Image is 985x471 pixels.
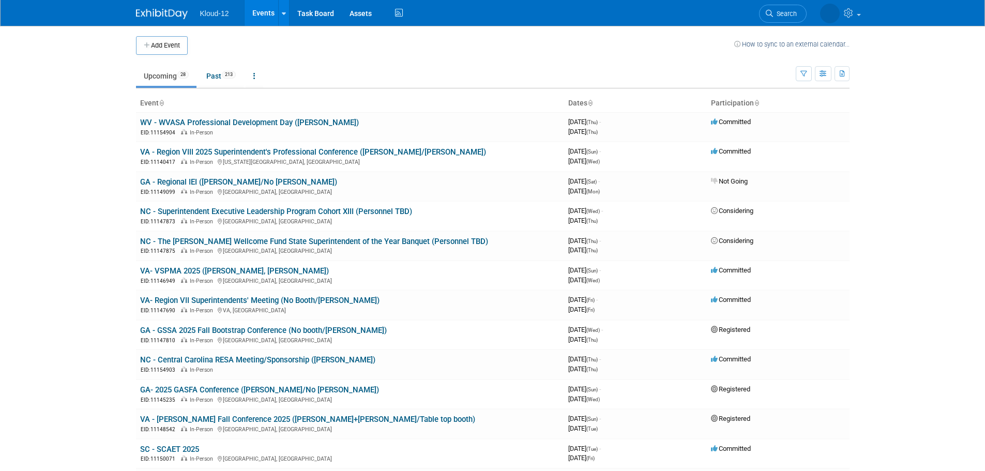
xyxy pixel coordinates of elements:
[711,147,751,155] span: Committed
[141,367,179,373] span: EID: 11154903
[141,278,179,284] span: EID: 11146949
[586,327,600,333] span: (Wed)
[136,9,188,19] img: ExhibitDay
[568,128,598,135] span: [DATE]
[181,455,187,461] img: In-Person Event
[711,326,750,333] span: Registered
[141,456,179,462] span: EID: 11150071
[140,276,560,285] div: [GEOGRAPHIC_DATA], [GEOGRAPHIC_DATA]
[711,385,750,393] span: Registered
[141,308,179,313] span: EID: 11147690
[568,217,598,224] span: [DATE]
[711,118,751,126] span: Committed
[190,337,216,344] span: In-Person
[140,157,560,166] div: [US_STATE][GEOGRAPHIC_DATA], [GEOGRAPHIC_DATA]
[598,177,600,185] span: -
[586,455,595,461] span: (Fri)
[140,187,560,196] div: [GEOGRAPHIC_DATA], [GEOGRAPHIC_DATA]
[190,189,216,195] span: In-Person
[568,424,598,432] span: [DATE]
[586,129,598,135] span: (Thu)
[820,4,840,23] img: Gabriela Bravo-Chigwere
[181,218,187,223] img: In-Person Event
[136,95,564,112] th: Event
[759,5,807,23] a: Search
[140,207,412,216] a: NC - Superintendent Executive Leadership Program Cohort XIII (Personnel TBD)
[586,179,597,185] span: (Sat)
[568,326,603,333] span: [DATE]
[568,237,601,245] span: [DATE]
[586,268,598,274] span: (Sun)
[586,149,598,155] span: (Sun)
[140,355,375,364] a: NC - Central Carolina RESA Meeting/Sponsorship ([PERSON_NAME])
[568,147,601,155] span: [DATE]
[140,385,379,394] a: GA- 2025 GASFA Conference ([PERSON_NAME]/No [PERSON_NAME])
[586,387,598,392] span: (Sun)
[711,415,750,422] span: Registered
[711,266,751,274] span: Committed
[177,71,189,79] span: 28
[599,415,601,422] span: -
[568,177,600,185] span: [DATE]
[181,189,187,194] img: In-Person Event
[181,426,187,431] img: In-Person Event
[586,307,595,313] span: (Fri)
[181,367,187,372] img: In-Person Event
[181,397,187,402] img: In-Person Event
[141,219,179,224] span: EID: 11147873
[586,426,598,432] span: (Tue)
[586,337,598,343] span: (Thu)
[199,66,244,86] a: Past213
[181,337,187,342] img: In-Person Event
[140,424,560,433] div: [GEOGRAPHIC_DATA], [GEOGRAPHIC_DATA]
[599,237,601,245] span: -
[140,326,387,335] a: GA - GSSA 2025 Fall Bootstrap Conference (No booth/[PERSON_NAME])
[222,71,236,79] span: 213
[141,427,179,432] span: EID: 11148542
[586,278,600,283] span: (Wed)
[568,385,601,393] span: [DATE]
[181,307,187,312] img: In-Person Event
[568,365,598,373] span: [DATE]
[754,99,759,107] a: Sort by Participation Type
[140,246,560,255] div: [GEOGRAPHIC_DATA], [GEOGRAPHIC_DATA]
[711,296,751,303] span: Committed
[190,455,216,462] span: In-Person
[190,367,216,373] span: In-Person
[711,445,751,452] span: Committed
[181,248,187,253] img: In-Person Event
[190,426,216,433] span: In-Person
[599,266,601,274] span: -
[586,248,598,253] span: (Thu)
[601,207,603,215] span: -
[190,129,216,136] span: In-Person
[140,118,359,127] a: WV - WVASA Professional Development Day ([PERSON_NAME])
[568,118,601,126] span: [DATE]
[568,246,598,254] span: [DATE]
[599,385,601,393] span: -
[586,416,598,422] span: (Sun)
[568,445,601,452] span: [DATE]
[586,397,600,402] span: (Wed)
[568,187,600,195] span: [DATE]
[140,177,337,187] a: GA - Regional IEI ([PERSON_NAME]/No [PERSON_NAME])
[141,189,179,195] span: EID: 11149099
[190,248,216,254] span: In-Person
[140,336,560,344] div: [GEOGRAPHIC_DATA], [GEOGRAPHIC_DATA]
[568,395,600,403] span: [DATE]
[599,147,601,155] span: -
[568,355,601,363] span: [DATE]
[586,159,600,164] span: (Wed)
[140,395,560,404] div: [GEOGRAPHIC_DATA], [GEOGRAPHIC_DATA]
[140,266,329,276] a: VA- VSPMA 2025 ([PERSON_NAME], [PERSON_NAME])
[773,10,797,18] span: Search
[711,355,751,363] span: Committed
[586,218,598,224] span: (Thu)
[564,95,707,112] th: Dates
[140,237,488,246] a: NC - The [PERSON_NAME] Wellcome Fund State Superintendent of the Year Banquet (Personnel TBD)
[140,415,475,424] a: VA - [PERSON_NAME] Fall Conference 2025 ([PERSON_NAME]+[PERSON_NAME]/Table top booth)
[586,357,598,362] span: (Thu)
[568,336,598,343] span: [DATE]
[190,159,216,165] span: In-Person
[599,355,601,363] span: -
